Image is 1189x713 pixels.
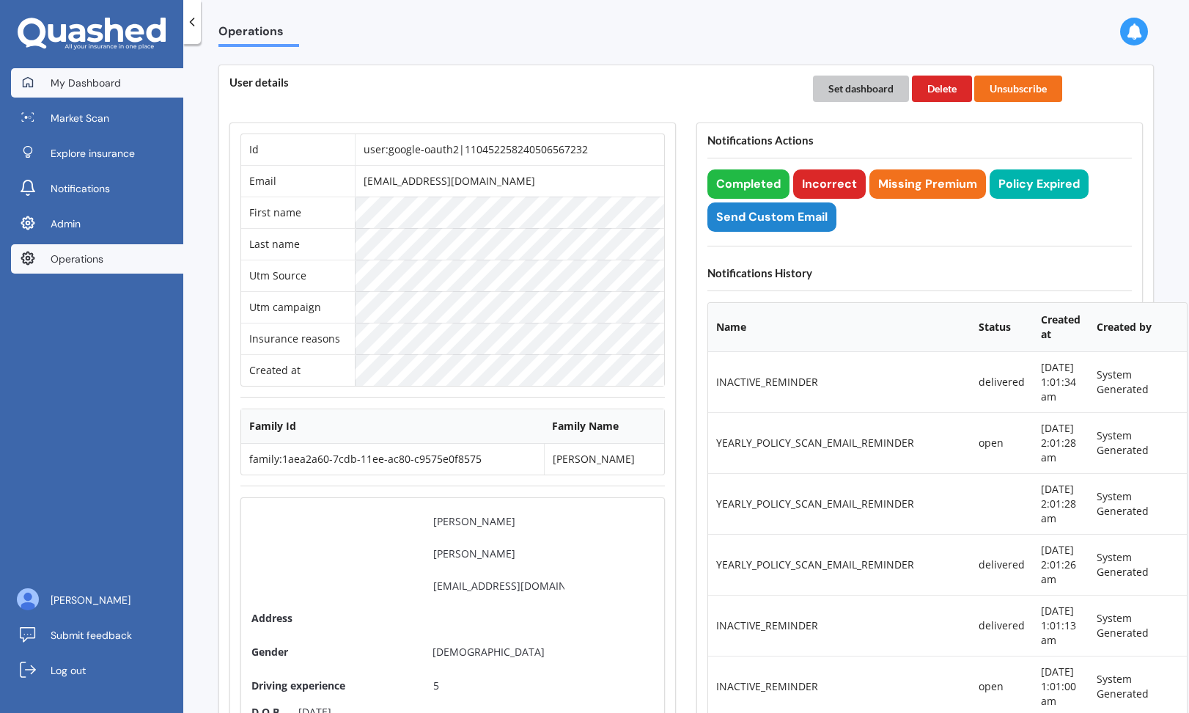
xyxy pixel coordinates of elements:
[971,352,1033,412] td: delivered
[707,202,836,232] button: Send Custom Email
[1033,303,1089,352] th: Created at
[1033,534,1089,595] td: [DATE] 2:01:26 am
[420,673,578,699] input: Driving experience
[11,68,183,98] a: My Dashboard
[544,444,664,475] td: [PERSON_NAME]
[51,663,86,678] span: Log out
[708,473,971,534] td: YEARLY_POLICY_SCAN_EMAIL_REMINDER
[708,352,971,412] td: INACTIVE_REMINDER
[355,134,664,165] td: user:google-oauth2|110452258240506567232
[241,134,355,165] td: Id
[51,146,135,161] span: Explore insurance
[1033,595,1089,656] td: [DATE] 1:01:13 am
[251,679,413,693] span: Driving experience
[241,444,544,475] td: family:1aea2a60-7cdb-11ee-ac80-c9575e0f8575
[971,534,1033,595] td: delivered
[241,197,355,228] td: First name
[51,593,130,607] span: [PERSON_NAME]
[707,169,789,199] button: Completed
[17,588,39,610] img: ALV-UjU6YHOUIM1AGx_4vxbOkaOq-1eqc8a3URkVIJkc_iWYmQ98kTe7fc9QMVOBV43MoXmOPfWPN7JjnmUwLuIGKVePaQgPQ...
[11,621,183,650] a: Submit feedback
[51,181,110,196] span: Notifications
[420,605,578,632] input: Address
[971,412,1033,473] td: open
[1033,412,1089,473] td: [DATE] 2:01:28 am
[912,76,972,102] button: Delete
[1033,352,1089,412] td: [DATE] 1:01:34 am
[11,209,183,238] a: Admin
[813,76,909,102] button: Set dashboard
[11,585,183,615] a: [PERSON_NAME]
[241,409,544,444] th: Family Id
[51,216,81,231] span: Admin
[218,24,299,44] span: Operations
[869,169,986,199] button: Missing Premium
[990,169,1089,199] button: Policy Expired
[1089,412,1187,473] td: System Generated
[1089,473,1187,534] td: System Generated
[51,111,109,125] span: Market Scan
[11,656,183,685] a: Log out
[1089,534,1187,595] td: System Generated
[974,76,1062,102] button: Unsubscribe
[1033,473,1089,534] td: [DATE] 2:01:28 am
[708,595,971,656] td: INACTIVE_REMINDER
[241,260,355,291] td: Utm Source
[241,228,355,260] td: Last name
[11,103,183,133] a: Market Scan
[241,354,355,386] td: Created at
[971,595,1033,656] td: delivered
[1089,595,1187,656] td: System Generated
[241,323,355,354] td: Insurance reasons
[241,165,355,197] td: Email
[251,645,288,659] span: Gender
[11,244,183,274] a: Operations
[251,611,413,626] span: Address
[51,252,103,266] span: Operations
[229,76,792,89] h4: User details
[355,165,664,197] td: [EMAIL_ADDRESS][DOMAIN_NAME]
[11,139,183,168] a: Explore insurance
[707,134,1132,147] h4: Notifications Actions
[1089,303,1187,352] th: Created by
[1089,352,1187,412] td: System Generated
[51,628,132,643] span: Submit feedback
[11,174,183,203] a: Notifications
[707,266,1132,280] h4: Notifications History
[544,409,664,444] th: Family Name
[241,291,355,323] td: Utm campaign
[971,303,1033,352] th: Status
[708,534,971,595] td: YEARLY_POLICY_SCAN_EMAIL_REMINDER
[708,412,971,473] td: YEARLY_POLICY_SCAN_EMAIL_REMINDER
[793,169,866,199] button: Incorrect
[708,303,971,352] th: Name
[51,76,121,90] span: My Dashboard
